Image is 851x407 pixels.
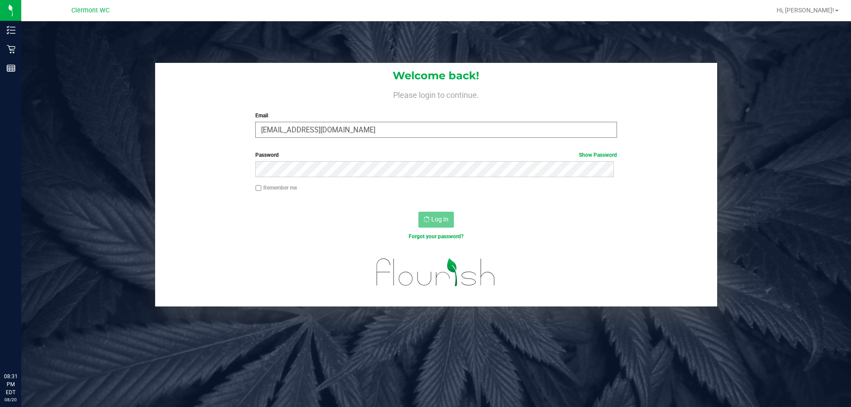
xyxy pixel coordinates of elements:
[255,185,262,191] input: Remember me
[155,89,717,99] h4: Please login to continue.
[255,184,297,192] label: Remember me
[71,7,109,14] span: Clermont WC
[255,152,279,158] span: Password
[7,45,16,54] inline-svg: Retail
[409,233,464,240] a: Forgot your password?
[431,216,449,223] span: Log In
[7,26,16,35] inline-svg: Inventory
[777,7,834,14] span: Hi, [PERSON_NAME]!
[366,250,506,295] img: flourish_logo.svg
[418,212,454,228] button: Log In
[155,70,717,81] h1: Welcome back!
[255,112,617,120] label: Email
[7,64,16,73] inline-svg: Reports
[579,152,617,158] a: Show Password
[4,396,17,403] p: 08/20
[4,372,17,396] p: 08:31 PM EDT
